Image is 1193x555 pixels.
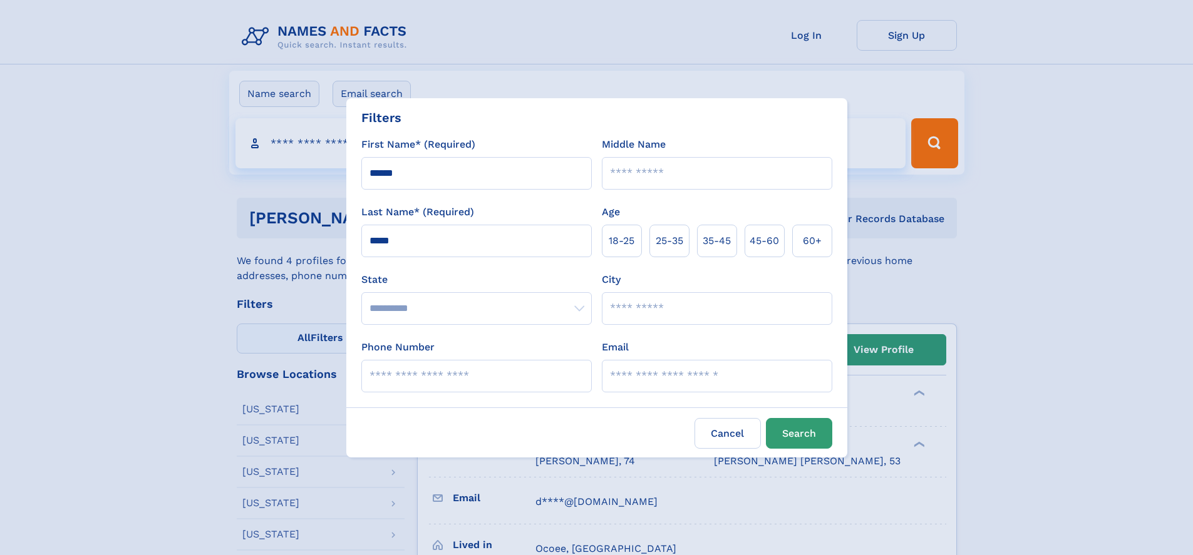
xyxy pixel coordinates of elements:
[602,137,666,152] label: Middle Name
[361,340,435,355] label: Phone Number
[766,418,832,449] button: Search
[703,233,731,248] span: 35‑45
[361,108,401,127] div: Filters
[361,137,475,152] label: First Name* (Required)
[695,418,761,449] label: Cancel
[602,205,620,220] label: Age
[750,233,779,248] span: 45‑60
[656,233,683,248] span: 25‑35
[803,233,822,248] span: 60+
[361,272,592,287] label: State
[602,340,629,355] label: Email
[602,272,621,287] label: City
[609,233,634,248] span: 18‑25
[361,205,474,220] label: Last Name* (Required)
